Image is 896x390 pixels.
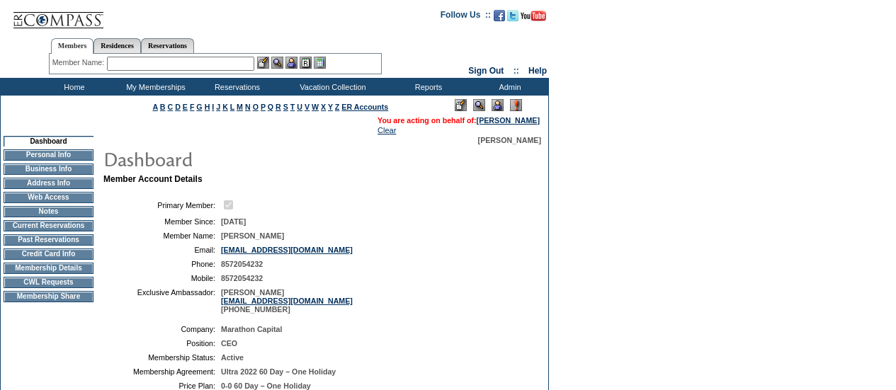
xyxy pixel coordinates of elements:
span: You are acting on behalf of: [378,116,540,125]
span: Ultra 2022 60 Day – One Holiday [221,367,336,376]
td: Phone: [109,260,215,268]
td: Home [32,78,113,96]
img: b_calculator.gif [314,57,326,69]
td: My Memberships [113,78,195,96]
a: Help [528,66,547,76]
td: Member Since: [109,217,215,226]
img: Edit Mode [455,99,467,111]
a: Sign Out [468,66,504,76]
a: [PERSON_NAME] [477,116,540,125]
a: H [205,103,210,111]
img: b_edit.gif [257,57,269,69]
td: Company: [109,325,215,333]
td: Primary Member: [109,198,215,212]
a: N [245,103,251,111]
img: Impersonate [285,57,297,69]
td: Membership Share [4,291,93,302]
img: Become our fan on Facebook [494,10,505,21]
span: CEO [221,339,237,348]
td: Mobile: [109,274,215,282]
td: Price Plan: [109,382,215,390]
a: K [222,103,228,111]
span: [PERSON_NAME] [PHONE_NUMBER] [221,288,353,314]
img: pgTtlDashboard.gif [103,144,386,173]
a: Clear [378,126,396,134]
td: Vacation Collection [276,78,386,96]
span: Marathon Capital [221,325,282,333]
img: Impersonate [492,99,504,111]
img: View [271,57,283,69]
span: 8572054232 [221,274,263,282]
a: Subscribe to our YouTube Channel [521,14,546,23]
a: U [297,103,302,111]
a: Members [51,38,94,54]
a: M [237,103,243,111]
td: Exclusive Ambassador: [109,288,215,314]
a: L [230,103,234,111]
td: Admin [467,78,549,96]
a: Become our fan on Facebook [494,14,505,23]
span: [PERSON_NAME] [478,136,541,144]
td: Personal Info [4,149,93,161]
td: Follow Us :: [441,8,491,25]
td: Notes [4,206,93,217]
a: D [175,103,181,111]
td: Member Name: [109,231,215,240]
span: Active [221,353,244,362]
td: CWL Requests [4,277,93,288]
a: X [321,103,326,111]
a: O [253,103,259,111]
a: Residences [93,38,141,53]
img: Follow us on Twitter [507,10,518,21]
a: A [153,103,158,111]
a: Q [268,103,273,111]
td: Dashboard [4,136,93,147]
a: S [283,103,288,111]
td: Reports [386,78,467,96]
a: C [167,103,173,111]
a: Follow us on Twitter [507,14,518,23]
td: Credit Card Info [4,248,93,260]
a: G [196,103,202,111]
td: Membership Status: [109,353,215,362]
img: Reservations [300,57,312,69]
a: ER Accounts [341,103,388,111]
td: Membership Agreement: [109,367,215,376]
td: Current Reservations [4,220,93,231]
span: 0-0 60 Day – One Holiday [221,382,311,390]
td: Reservations [195,78,276,96]
a: B [160,103,166,111]
img: View Mode [473,99,485,111]
td: Business Info [4,164,93,175]
img: Subscribe to our YouTube Channel [521,11,546,21]
img: Log Concern/Member Elevation [510,99,522,111]
td: Web Access [4,192,93,203]
span: 8572054232 [221,260,263,268]
a: R [276,103,281,111]
span: [DATE] [221,217,246,226]
a: Y [328,103,333,111]
td: Email: [109,246,215,254]
b: Member Account Details [103,174,203,184]
a: Z [335,103,340,111]
a: J [216,103,220,111]
td: Address Info [4,178,93,189]
span: [PERSON_NAME] [221,231,284,240]
td: Past Reservations [4,234,93,246]
a: [EMAIL_ADDRESS][DOMAIN_NAME] [221,297,353,305]
a: [EMAIL_ADDRESS][DOMAIN_NAME] [221,246,353,254]
span: :: [514,66,519,76]
a: I [212,103,214,111]
a: P [261,103,266,111]
td: Position: [109,339,215,348]
a: Reservations [141,38,194,53]
a: W [312,103,319,111]
td: Membership Details [4,263,93,274]
div: Member Name: [52,57,107,69]
a: E [183,103,188,111]
a: V [305,103,310,111]
a: T [290,103,295,111]
a: F [190,103,195,111]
